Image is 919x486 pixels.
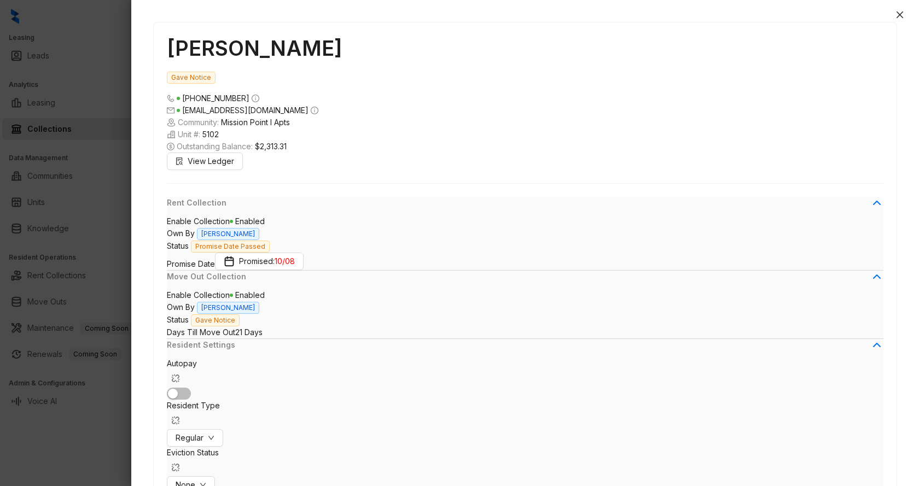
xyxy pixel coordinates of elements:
div: Autopay [167,358,883,387]
span: Outstanding Balance: [167,140,883,153]
span: Resident Settings [167,339,870,351]
span: down [208,435,214,441]
span: Enable Collection [167,290,230,300]
span: Promise Date [167,259,215,268]
span: Unit #: [167,128,883,140]
span: [EMAIL_ADDRESS][DOMAIN_NAME] [182,106,309,115]
span: Status [167,241,189,250]
span: Gave Notice [191,314,240,326]
span: 10/08 [275,255,295,267]
button: Regulardown [167,429,223,447]
span: info-circle [252,95,259,102]
div: Resident Type [167,400,883,429]
span: [PERSON_NAME] [197,302,259,314]
span: info-circle [311,107,318,114]
span: [PHONE_NUMBER] [182,93,249,103]
img: building-icon [167,130,176,139]
span: Gave Notice [167,72,216,84]
span: Enabled [230,216,265,226]
span: Enabled [230,290,265,300]
div: Rent Collection [167,197,883,215]
img: building-icon [167,118,176,127]
span: 5102 [202,128,219,140]
span: [PERSON_NAME] [197,228,259,240]
span: mail [167,107,175,114]
span: Status [167,315,189,324]
span: close [895,10,904,19]
span: dollar [167,143,175,150]
span: Community: [167,116,883,128]
span: $2,313.31 [255,140,287,153]
span: Rent Collection [167,197,870,209]
span: Promise Date Passed [191,241,270,253]
span: Own By [167,302,195,312]
button: Close [893,8,906,21]
button: Promise DatePromised: 10/08 [215,253,304,270]
span: Move Out Collection [167,271,870,283]
span: Mission Point I Apts [221,116,290,128]
div: Resident Settings [167,339,883,358]
span: Regular [176,432,203,444]
span: Promised: [239,255,295,267]
span: Enable Collection [167,216,230,226]
span: Own By [167,229,195,238]
h1: [PERSON_NAME] [167,36,883,61]
div: Eviction Status [167,447,883,476]
span: 21 Days [235,327,263,337]
img: Promise Date [224,256,235,267]
span: phone [167,95,175,102]
button: View Ledger [167,153,243,170]
span: file-search [176,157,183,165]
span: Days Till Move Out [167,327,235,337]
span: View Ledger [188,155,234,167]
div: Move Out Collection [167,271,883,289]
